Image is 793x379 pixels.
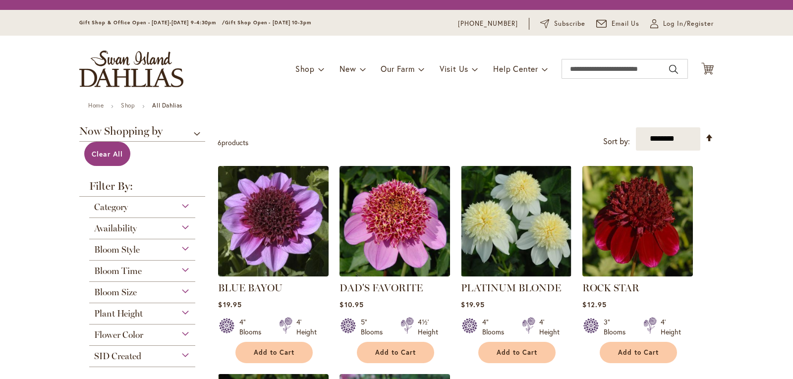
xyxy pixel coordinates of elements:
[582,166,693,276] img: ROCK STAR
[478,342,556,363] button: Add to Cart
[218,135,248,151] p: products
[582,300,606,309] span: $12.95
[218,166,329,276] img: BLUE BAYOU
[361,317,389,337] div: 5" Blooms
[152,102,182,109] strong: All Dahlias
[218,300,241,309] span: $19.95
[79,126,205,142] span: Now Shopping by
[458,19,518,29] a: [PHONE_NUMBER]
[340,63,356,74] span: New
[604,317,631,337] div: 3" Blooms
[357,342,434,363] button: Add to Cart
[92,149,123,159] span: Clear All
[340,300,363,309] span: $10.95
[418,317,438,337] div: 4½' Height
[375,348,416,357] span: Add to Cart
[121,102,135,109] a: Shop
[582,282,639,294] a: ROCK STAR
[94,287,137,298] span: Bloom Size
[482,317,510,337] div: 4" Blooms
[340,166,450,276] img: DAD'S FAVORITE
[94,351,141,362] span: SID Created
[94,244,140,255] span: Bloom Style
[596,19,640,29] a: Email Us
[381,63,414,74] span: Our Farm
[94,223,137,234] span: Availability
[79,51,183,87] a: store logo
[340,269,450,278] a: DAD'S FAVORITE
[88,102,104,109] a: Home
[663,19,714,29] span: Log In/Register
[218,282,283,294] a: BLUE BAYOU
[296,317,317,337] div: 4' Height
[554,19,585,29] span: Subscribe
[669,61,678,77] button: Search
[650,19,714,29] a: Log In/Register
[79,19,225,26] span: Gift Shop & Office Open - [DATE]-[DATE] 9-4:30pm /
[539,317,560,337] div: 4' Height
[79,181,205,197] strong: Filter By:
[84,142,130,166] a: Clear All
[94,266,142,276] span: Bloom Time
[94,308,143,319] span: Plant Height
[603,132,630,151] label: Sort by:
[661,317,681,337] div: 4' Height
[612,19,640,29] span: Email Us
[493,63,538,74] span: Help Center
[618,348,659,357] span: Add to Cart
[600,342,677,363] button: Add to Cart
[94,202,128,213] span: Category
[461,300,484,309] span: $19.95
[94,329,143,340] span: Flower Color
[225,19,311,26] span: Gift Shop Open - [DATE] 10-3pm
[440,63,468,74] span: Visit Us
[497,348,537,357] span: Add to Cart
[340,282,423,294] a: DAD'S FAVORITE
[235,342,313,363] button: Add to Cart
[461,166,571,276] img: PLATINUM BLONDE
[461,282,561,294] a: PLATINUM BLONDE
[582,269,693,278] a: ROCK STAR
[239,317,267,337] div: 4" Blooms
[295,63,315,74] span: Shop
[461,269,571,278] a: PLATINUM BLONDE
[218,138,222,147] span: 6
[218,269,329,278] a: BLUE BAYOU
[254,348,294,357] span: Add to Cart
[540,19,585,29] a: Subscribe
